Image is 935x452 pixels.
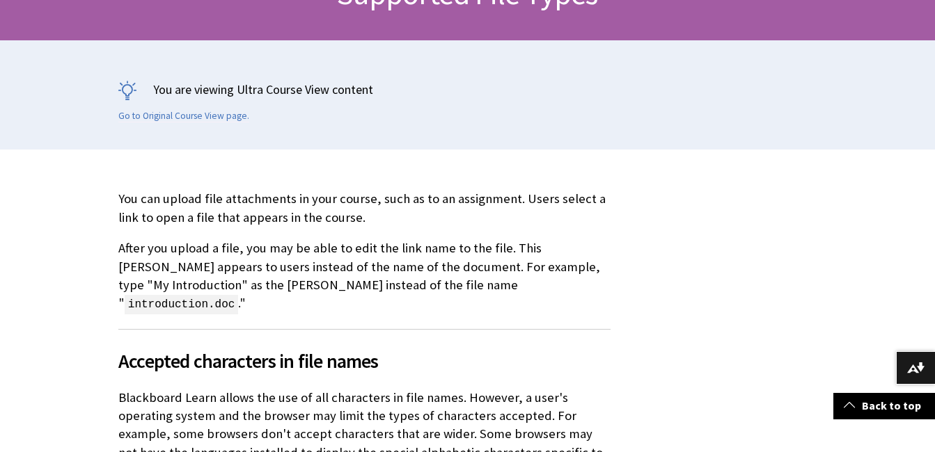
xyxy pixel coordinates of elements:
[118,346,611,376] span: Accepted characters in file names
[118,110,249,122] a: Go to Original Course View page.
[125,295,238,314] span: introduction.doc
[118,81,817,98] p: You are viewing Ultra Course View content
[118,190,611,226] p: You can upload file attachments in your course, such as to an assignment. Users select a link to ...
[118,239,611,312] p: After you upload a file, you may be able to edit the link name to the file. This [PERSON_NAME] ap...
[833,393,935,419] a: Back to top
